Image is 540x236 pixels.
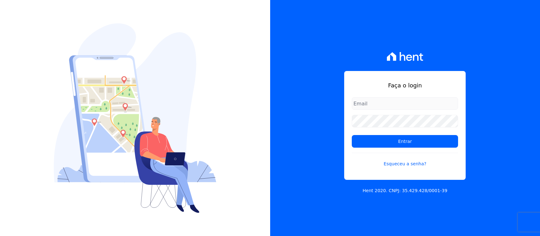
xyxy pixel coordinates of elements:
h1: Faça o login [352,81,458,90]
input: Email [352,97,458,110]
a: Esqueceu a senha? [352,153,458,167]
input: Entrar [352,135,458,148]
img: Login [54,23,216,213]
p: Hent 2020. CNPJ: 35.429.428/0001-39 [363,187,447,194]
